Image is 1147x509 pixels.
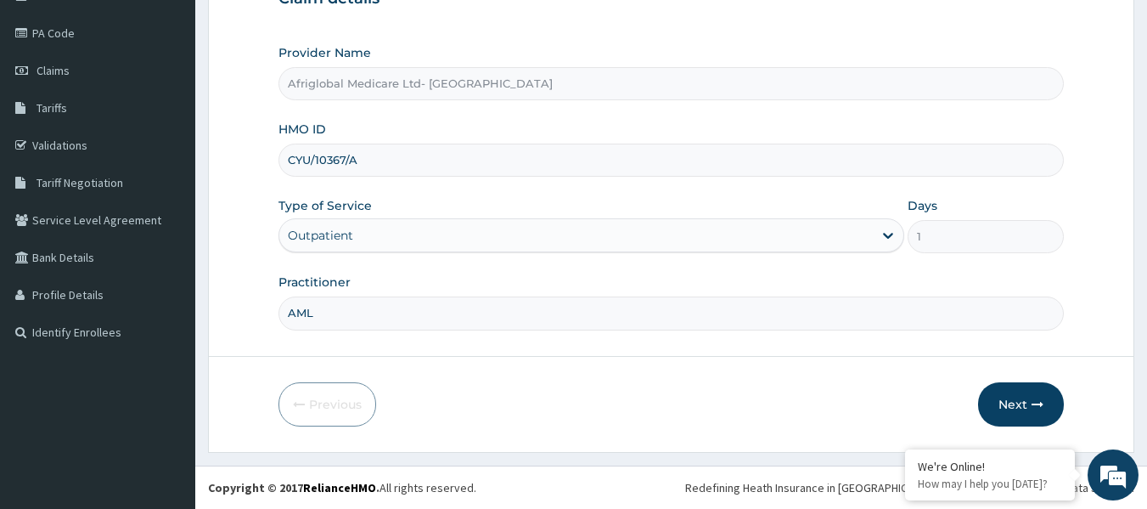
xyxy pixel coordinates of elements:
[278,8,319,49] div: Minimize live chat window
[278,197,372,214] label: Type of Service
[918,477,1062,491] p: How may I help you today?
[278,44,371,61] label: Provider Name
[685,479,1134,496] div: Redefining Heath Insurance in [GEOGRAPHIC_DATA] using Telemedicine and Data Science!
[278,274,351,291] label: Practitioner
[37,63,70,78] span: Claims
[37,175,123,190] span: Tariff Negotiation
[278,121,326,138] label: HMO ID
[88,95,285,117] div: Chat with us now
[195,466,1147,509] footer: All rights reserved.
[278,297,1065,330] input: Enter Name
[37,100,67,116] span: Tariffs
[918,459,1062,474] div: We're Online!
[303,480,376,495] a: RelianceHMO
[908,197,937,214] label: Days
[208,480,380,495] strong: Copyright © 2017 .
[278,382,376,427] button: Previous
[31,85,69,127] img: d_794563401_company_1708531726252_794563401
[288,227,353,244] div: Outpatient
[278,144,1065,177] input: Enter HMO ID
[978,382,1064,427] button: Next
[8,333,323,393] textarea: Type your message and hit 'Enter'
[98,149,234,320] span: We're online!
